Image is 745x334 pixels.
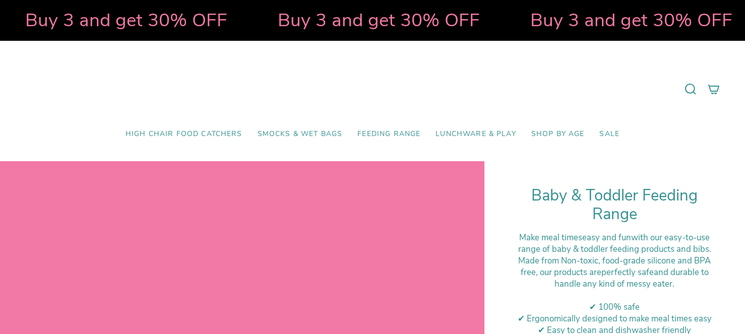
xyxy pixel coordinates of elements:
[258,130,343,139] span: Smocks & Wet Bags
[524,122,592,146] a: Shop by Age
[250,122,350,146] a: Smocks & Wet Bags
[428,122,523,146] a: Lunchware & Play
[582,232,631,243] strong: easy and fun
[286,56,460,122] a: Mumma’s Little Helpers
[520,8,722,33] strong: Buy 3 and get 30% OFF
[126,130,242,139] span: High Chair Food Catchers
[350,122,428,146] a: Feeding Range
[436,130,516,139] span: Lunchware & Play
[118,122,250,146] a: High Chair Food Catchers
[268,8,470,33] strong: Buy 3 and get 30% OFF
[599,130,619,139] span: SALE
[521,255,711,290] span: ade from Non-toxic, food-grade silicone and BPA free, our products are and durable to handle any ...
[357,130,420,139] span: Feeding Range
[510,313,720,324] div: ✔ Ergonomically designed to make meal times easy
[510,186,720,224] h1: Baby & Toddler Feeding Range
[510,232,720,255] div: Make meal times with our easy-to-use range of baby & toddler feeding products and bibs.
[601,266,654,278] strong: perfectly safe
[510,255,720,290] div: M
[15,8,217,33] strong: Buy 3 and get 30% OFF
[531,130,585,139] span: Shop by Age
[510,301,720,313] div: ✔ 100% safe
[592,122,627,146] a: SALE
